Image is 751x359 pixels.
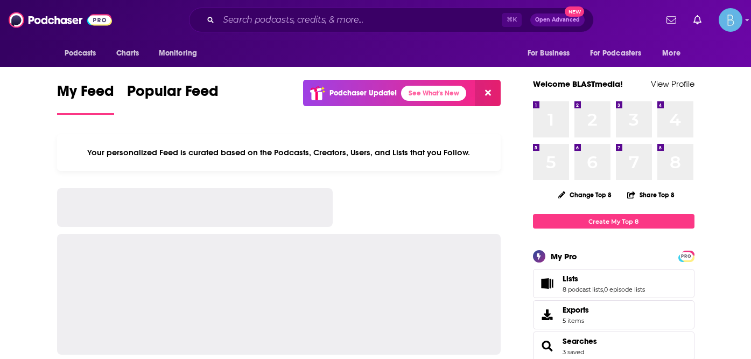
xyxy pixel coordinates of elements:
a: Charts [109,43,146,64]
span: Lists [533,269,694,298]
img: Podchaser - Follow, Share and Rate Podcasts [9,10,112,30]
div: Search podcasts, credits, & more... [189,8,594,32]
span: Open Advanced [535,17,580,23]
span: For Business [528,46,570,61]
button: open menu [655,43,694,64]
a: View Profile [651,79,694,89]
a: Show notifications dropdown [662,11,680,29]
a: PRO [680,252,693,260]
div: My Pro [551,251,577,261]
span: , [603,286,604,293]
span: Logged in as BLASTmedia [719,8,742,32]
span: Charts [116,46,139,61]
span: Lists [563,274,578,284]
a: 8 podcast lists [563,286,603,293]
span: My Feed [57,82,114,107]
a: Lists [563,274,645,284]
a: Popular Feed [127,82,219,115]
a: Create My Top 8 [533,214,694,229]
a: See What's New [401,86,466,101]
span: Exports [563,305,589,315]
a: Exports [533,300,694,329]
a: 3 saved [563,348,584,356]
button: Show profile menu [719,8,742,32]
a: Lists [537,276,558,291]
div: Your personalized Feed is curated based on the Podcasts, Creators, Users, and Lists that you Follow. [57,134,501,171]
a: Show notifications dropdown [689,11,706,29]
img: User Profile [719,8,742,32]
span: New [565,6,584,17]
a: Searches [563,336,597,346]
button: open menu [151,43,211,64]
a: Welcome BLASTmedia! [533,79,623,89]
button: open menu [520,43,584,64]
span: Monitoring [159,46,197,61]
span: 5 items [563,317,589,325]
button: open menu [57,43,110,64]
span: Popular Feed [127,82,219,107]
span: More [662,46,680,61]
a: My Feed [57,82,114,115]
span: Exports [537,307,558,322]
span: For Podcasters [590,46,642,61]
a: 0 episode lists [604,286,645,293]
span: Podcasts [65,46,96,61]
p: Podchaser Update! [329,88,397,98]
button: open menu [583,43,657,64]
input: Search podcasts, credits, & more... [219,11,502,29]
a: Searches [537,339,558,354]
button: Share Top 8 [627,184,675,205]
span: ⌘ K [502,13,522,27]
button: Open AdvancedNew [530,13,585,26]
button: Change Top 8 [552,188,619,202]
